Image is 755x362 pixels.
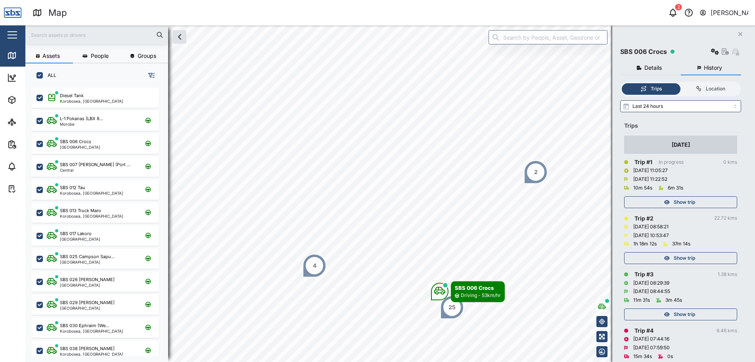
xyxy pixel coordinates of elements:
[634,326,653,335] div: Trip # 4
[634,158,652,167] div: Trip # 1
[633,344,670,352] div: [DATE] 07:59:50
[714,215,737,222] div: 22.72 kms
[60,322,109,329] div: SBS 030 Ephraim (We...
[48,6,67,20] div: Map
[313,261,316,270] div: 4
[21,140,48,149] div: Reports
[448,303,456,312] div: 25
[60,184,85,191] div: SBS 012 Tau
[634,270,653,279] div: Trip # 3
[524,160,548,184] div: Map marker
[60,207,101,214] div: SBS 013 Truck Maro
[699,7,749,18] button: [PERSON_NAME]
[634,214,653,223] div: Trip # 2
[633,223,669,231] div: [DATE] 08:58:21
[60,352,123,356] div: Korobosea, [GEOGRAPHIC_DATA]
[21,184,42,193] div: Tasks
[665,297,682,304] div: 3m 45s
[25,25,755,362] canvas: Map
[138,53,156,59] span: Groups
[674,197,695,208] span: Show trip
[633,240,657,248] div: 1h 18m 12s
[672,140,690,149] div: [DATE]
[60,283,115,287] div: [GEOGRAPHIC_DATA]
[534,168,538,176] div: 2
[21,73,56,82] div: Dashboard
[60,253,115,260] div: SBS 025 Campson Sapu...
[644,65,662,71] span: Details
[620,100,741,112] input: Select range
[30,29,163,41] input: Search assets or drivers
[624,252,737,264] button: Show trip
[633,297,650,304] div: 11m 31s
[633,176,667,183] div: [DATE] 11:22:52
[633,335,669,343] div: [DATE] 07:44:16
[624,308,737,320] button: Show trip
[431,281,505,302] div: Map marker
[440,295,464,319] div: Map marker
[21,96,45,104] div: Assets
[60,237,100,241] div: [GEOGRAPHIC_DATA]
[461,292,501,299] div: Driving - 53km/hr
[723,159,737,166] div: 0 kms
[668,184,683,192] div: 6m 31s
[60,214,123,218] div: Korobosea, [GEOGRAPHIC_DATA]
[60,145,100,149] div: [GEOGRAPHIC_DATA]
[674,309,695,320] span: Show trip
[489,30,607,44] input: Search by People, Asset, Geozone or Place
[303,254,326,278] div: Map marker
[711,8,749,18] div: [PERSON_NAME]
[43,72,56,79] label: ALL
[21,162,45,171] div: Alarms
[60,230,92,237] div: SBS 017 Lakoro
[60,138,91,145] div: SBS 006 Crocs
[633,288,670,295] div: [DATE] 08:44:55
[633,353,652,360] div: 15m 34s
[672,240,690,248] div: 37m 14s
[91,53,109,59] span: People
[60,345,115,352] div: SBS 038 [PERSON_NAME]
[60,276,115,283] div: SBS 026 [PERSON_NAME]
[60,299,115,306] div: SBS 029 [PERSON_NAME]
[60,115,103,122] div: L-1 Pokanas (LBX 8...
[60,260,115,264] div: [GEOGRAPHIC_DATA]
[60,92,84,99] div: Diesel Tank
[651,85,662,93] div: Trips
[717,327,737,335] div: 6.46 kms
[60,99,123,103] div: Korobosea, [GEOGRAPHIC_DATA]
[620,47,667,57] div: SBS 006 Crocs
[4,4,21,21] img: Main Logo
[32,85,168,356] div: grid
[675,4,682,10] div: 2
[455,284,501,292] div: SBS 006 Crocs
[659,159,684,166] div: In progress
[674,253,695,264] span: Show trip
[706,85,725,93] div: Location
[21,118,40,126] div: Sites
[633,184,652,192] div: 10m 54s
[60,306,115,310] div: [GEOGRAPHIC_DATA]
[21,51,38,60] div: Map
[60,161,130,168] div: SBS 007 [PERSON_NAME] (Port ...
[60,168,130,172] div: Central
[704,65,722,71] span: History
[633,280,669,287] div: [DATE] 08:29:39
[60,329,123,333] div: Korobosea, [GEOGRAPHIC_DATA]
[633,232,669,239] div: [DATE] 10:53:47
[667,353,673,360] div: 0s
[624,121,737,130] div: Trips
[624,196,737,208] button: Show trip
[718,271,737,278] div: 1.38 kms
[60,122,103,126] div: Morobe
[633,167,668,174] div: [DATE] 11:05:27
[60,191,123,195] div: Korobosea, [GEOGRAPHIC_DATA]
[42,53,60,59] span: Assets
